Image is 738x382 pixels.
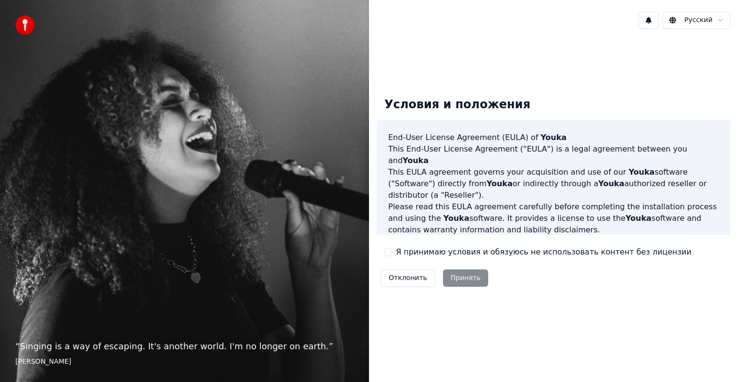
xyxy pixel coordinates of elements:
[541,133,566,142] span: Youka
[626,214,652,223] span: Youka
[15,340,354,353] p: “ Singing is a way of escaping. It's another world. I'm no longer on earth. ”
[396,246,691,258] label: Я принимаю условия и обязуюсь не использовать контент без лицензии
[403,156,429,165] span: Youka
[388,166,719,201] p: This EULA agreement governs your acquisition and use of our software ("Software") directly from o...
[15,357,354,367] footer: [PERSON_NAME]
[388,132,719,143] h3: End-User License Agreement (EULA) of
[377,89,538,120] div: Условия и положения
[388,143,719,166] p: This End-User License Agreement ("EULA") is a legal agreement between you and
[487,179,513,188] span: Youka
[598,179,624,188] span: Youka
[443,214,469,223] span: Youka
[628,167,654,177] span: Youka
[381,269,435,287] button: Отклонить
[388,201,719,236] p: Please read this EULA agreement carefully before completing the installation process and using th...
[15,15,35,35] img: youka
